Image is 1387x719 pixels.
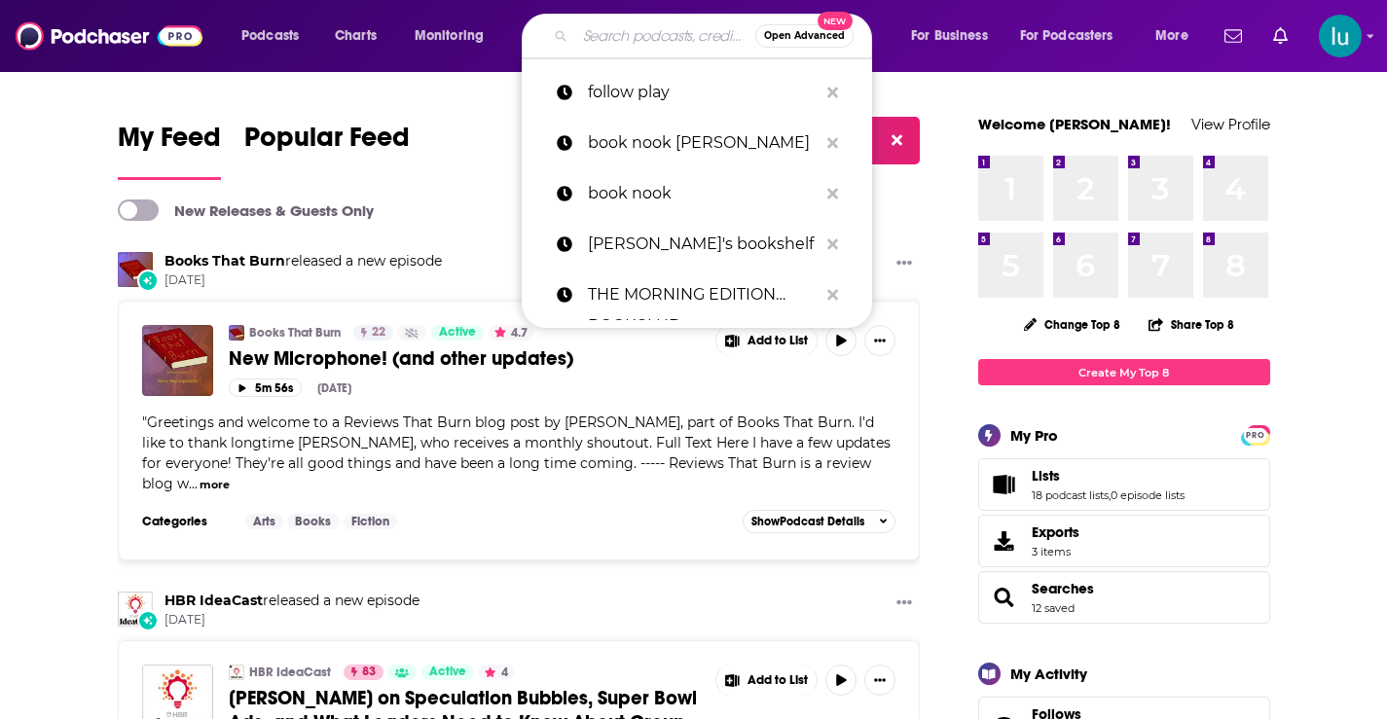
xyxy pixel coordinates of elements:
[978,515,1270,567] a: Exports
[897,20,1012,52] button: open menu
[353,325,393,341] a: 22
[1244,427,1267,442] a: PRO
[118,199,374,221] a: New Releases & Guests Only
[1032,488,1109,502] a: 18 podcast lists
[1020,22,1113,50] span: For Podcasters
[164,612,420,629] span: [DATE]
[142,413,891,492] span: "
[322,20,388,52] a: Charts
[137,610,159,631] div: New Episode
[229,325,244,341] img: Books That Burn
[1142,20,1213,52] button: open menu
[489,325,533,341] button: 4.7
[1032,467,1185,485] a: Lists
[1032,523,1079,541] span: Exports
[118,121,221,165] span: My Feed
[522,118,872,168] a: book nook [PERSON_NAME]
[1217,19,1250,53] a: Show notifications dropdown
[864,325,895,356] button: Show More Button
[244,121,410,165] span: Popular Feed
[1032,467,1060,485] span: Lists
[748,673,808,688] span: Add to List
[1148,306,1235,343] button: Share Top 8
[249,325,341,341] a: Books That Burn
[522,219,872,270] a: [PERSON_NAME]'s bookshelf
[588,270,818,320] p: THE MORNING EDITION BOOKCLUB
[1244,428,1267,443] span: PRO
[1319,15,1362,57] button: Show profile menu
[588,67,818,118] p: follow play
[1191,115,1270,133] a: View Profile
[229,346,702,371] a: New Microphone! (and other updates)
[588,118,818,168] p: book nook vick
[287,514,339,529] a: Books
[1032,580,1094,597] a: Searches
[16,18,202,54] img: Podchaser - Follow, Share and Rate Podcasts
[743,510,896,533] button: ShowPodcast Details
[864,665,895,696] button: Show More Button
[229,346,573,371] span: New Microphone! (and other updates)
[118,592,153,627] img: HBR IdeaCast
[1111,488,1185,502] a: 0 episode lists
[1007,20,1142,52] button: open menu
[118,252,153,287] img: Books That Burn
[911,22,988,50] span: For Business
[575,20,755,52] input: Search podcasts, credits, & more...
[164,592,420,610] h3: released a new episode
[985,527,1024,555] span: Exports
[1319,15,1362,57] span: Logged in as lusodano
[372,323,385,342] span: 22
[344,514,397,529] a: Fiction
[164,272,442,289] span: [DATE]
[985,471,1024,498] a: Lists
[439,323,476,342] span: Active
[479,665,514,680] button: 4
[978,458,1270,511] span: Lists
[431,325,484,341] a: Active
[229,378,302,397] button: 5m 56s
[1155,22,1188,50] span: More
[748,334,808,348] span: Add to List
[245,514,283,529] a: Arts
[429,663,466,682] span: Active
[142,514,230,529] h3: Categories
[415,22,484,50] span: Monitoring
[1109,488,1111,502] span: ,
[164,252,285,270] a: Books That Burn
[588,219,818,270] p: nancy's bookshelf
[241,22,299,50] span: Podcasts
[818,12,853,30] span: New
[1032,601,1075,615] a: 12 saved
[985,584,1024,611] a: Searches
[137,270,159,291] div: New Episode
[978,571,1270,624] span: Searches
[335,22,377,50] span: Charts
[978,115,1171,133] a: Welcome [PERSON_NAME]!
[1010,426,1058,445] div: My Pro
[1265,19,1296,53] a: Show notifications dropdown
[164,592,263,609] a: HBR IdeaCast
[200,477,230,493] button: more
[362,663,376,682] span: 83
[228,20,324,52] button: open menu
[317,381,351,395] div: [DATE]
[118,121,221,180] a: My Feed
[889,592,920,616] button: Show More Button
[142,325,213,396] img: New Microphone! (and other updates)
[716,665,818,696] button: Show More Button
[229,665,244,680] img: HBR IdeaCast
[522,67,872,118] a: follow play
[1319,15,1362,57] img: User Profile
[1010,665,1087,683] div: My Activity
[522,270,872,320] a: THE MORNING EDITION BOOKCLUB
[344,665,383,680] a: 83
[249,665,331,680] a: HBR IdeaCast
[764,31,845,41] span: Open Advanced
